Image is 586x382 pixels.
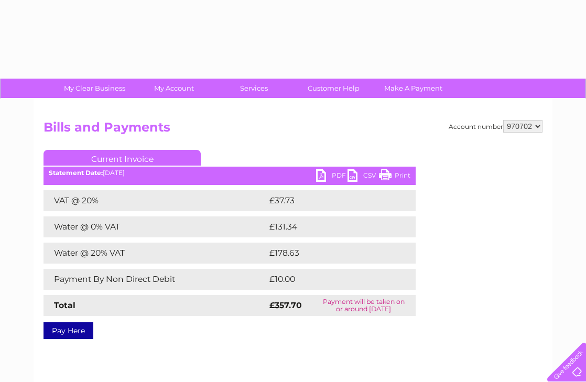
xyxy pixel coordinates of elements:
a: Current Invoice [44,150,201,166]
div: Account number [449,120,542,133]
td: £131.34 [267,216,395,237]
td: VAT @ 20% [44,190,267,211]
a: Make A Payment [370,79,457,98]
strong: £357.70 [269,300,302,310]
td: Payment will be taken on or around [DATE] [312,295,416,316]
td: Water @ 20% VAT [44,243,267,264]
a: CSV [348,169,379,184]
td: £37.73 [267,190,394,211]
td: £10.00 [267,269,394,290]
td: Payment By Non Direct Debit [44,269,267,290]
div: [DATE] [44,169,416,177]
a: Customer Help [290,79,377,98]
h2: Bills and Payments [44,120,542,140]
a: Services [211,79,297,98]
strong: Total [54,300,75,310]
b: Statement Date: [49,169,103,177]
a: My Account [131,79,218,98]
a: My Clear Business [51,79,138,98]
td: Water @ 0% VAT [44,216,267,237]
td: £178.63 [267,243,396,264]
a: PDF [316,169,348,184]
a: Print [379,169,410,184]
a: Pay Here [44,322,93,339]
